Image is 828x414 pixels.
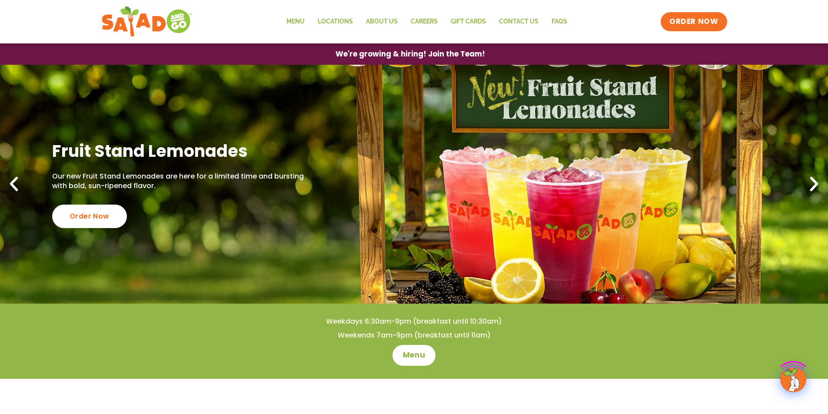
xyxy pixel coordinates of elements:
[669,17,718,27] span: ORDER NOW
[661,12,727,31] a: ORDER NOW
[52,205,127,228] div: Order Now
[52,140,308,162] h2: Fruit Stand Lemonades
[359,12,404,32] a: About Us
[280,12,311,32] a: Menu
[492,12,545,32] a: Contact Us
[52,172,308,191] p: Our new Fruit Stand Lemonades are here for a limited time and bursting with bold, sun-ripened fla...
[17,331,811,340] h4: Weekends 7am-9pm (breakfast until 11am)
[404,12,444,32] a: Careers
[280,12,574,32] nav: Menu
[17,317,811,326] h4: Weekdays 6:30am-9pm (breakfast until 10:30am)
[311,12,359,32] a: Locations
[336,50,485,58] span: We're growing & hiring! Join the Team!
[545,12,574,32] a: FAQs
[323,44,498,64] a: We're growing & hiring! Join the Team!
[101,4,193,39] img: new-SAG-logo-768×292
[403,350,425,361] span: Menu
[444,12,492,32] a: GIFT CARDS
[392,345,436,366] a: Menu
